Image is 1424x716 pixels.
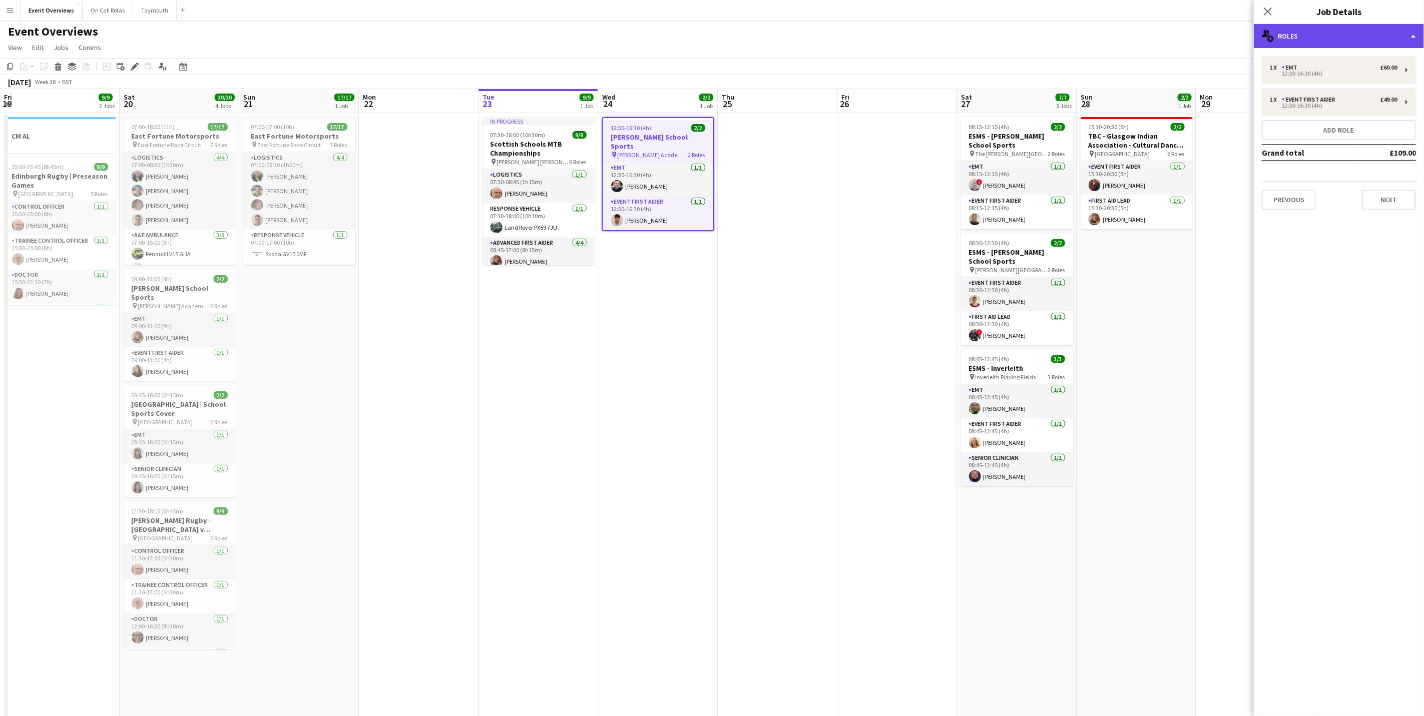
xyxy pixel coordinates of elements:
h3: Edinburgh Rugby | Preseason Games [4,172,116,190]
span: Inverleith Playing Fields [976,373,1036,381]
app-job-card: 09:00-13:00 (4h)2/2[PERSON_NAME] School Sports [PERSON_NAME] Academy Playing Fields2 RolesEMT1/10... [124,269,236,381]
span: Week 38 [33,78,58,86]
a: View [4,41,26,54]
div: 08:15-12:15 (4h)2/2ESMS - [PERSON_NAME] School Sports The [PERSON_NAME][GEOGRAPHIC_DATA]2 RolesEM... [961,117,1073,229]
app-card-role: A&E Ambulance3/307:00-15:00 (8h)Renault LV15 GHAFIAT DX64 AOA [124,230,236,293]
span: 26 [840,98,849,110]
div: Event First Aider [1282,96,1339,103]
h3: Job Details [1254,5,1424,18]
span: 9/9 [94,163,108,171]
span: 2 Roles [688,151,705,159]
app-card-role: EMT1/108:45-12:45 (4h)[PERSON_NAME] [961,384,1073,418]
span: 07:00-17:00 (10h) [251,123,295,131]
app-card-role: Doctor1/115:30-22:30 (7h)[PERSON_NAME] [4,269,116,303]
span: 19 [3,98,12,110]
button: Taymouth [133,1,177,20]
app-card-role: Trainee Control Officer1/115:00-23:00 (8h)[PERSON_NAME] [4,235,116,269]
div: 1 Job [700,102,713,110]
span: 24 [601,98,615,110]
div: 3 Jobs [1056,102,1072,110]
app-card-role: Logistics4/407:00-08:30 (1h30m)[PERSON_NAME][PERSON_NAME][PERSON_NAME][PERSON_NAME] [243,152,355,230]
span: Jobs [54,43,69,52]
div: 07:00-18:00 (11h)17/17East Fortune Motorsports East Fortune Race Circuit7 RolesLogistics4/407:00-... [124,117,236,265]
app-card-role: Senior Clinician1/108:45-12:45 (4h)[PERSON_NAME] [961,452,1073,486]
span: 2 Roles [1048,266,1065,274]
span: 2 Roles [211,302,228,310]
app-card-role: First Aid Lead1/115:30-20:30 (5h)[PERSON_NAME] [1081,195,1193,229]
span: 3/3 [1051,355,1065,363]
app-card-role: Event First Aider1/108:30-12:30 (4h)[PERSON_NAME] [961,277,1073,311]
div: 12:30-16:30 (4h)2/2[PERSON_NAME] School Sports [PERSON_NAME] Academy Playing Fields2 RolesEMT1/11... [602,117,714,231]
span: 3 Roles [1048,373,1065,381]
span: Sun [243,93,255,102]
app-card-role: Trainee Control Officer1/111:30-17:00 (5h30m)[PERSON_NAME] [124,579,236,613]
span: 23 [481,98,495,110]
div: BST [62,78,72,86]
app-job-card: 09:45-16:00 (6h15m)2/2[GEOGRAPHIC_DATA] | School Sports Cover [GEOGRAPHIC_DATA]2 RolesEMT1/109:45... [124,385,236,497]
h3: [GEOGRAPHIC_DATA] | School Sports Cover [124,400,236,418]
h1: Event Overviews [8,24,98,39]
app-card-role: Event First Aider1/108:45-12:45 (4h)[PERSON_NAME] [961,418,1073,452]
span: 2/2 [1051,123,1065,131]
span: Sat [124,93,135,102]
h3: [PERSON_NAME] School Sports [124,284,236,302]
div: In progress [483,117,595,125]
button: Add role [1262,120,1416,140]
span: 30/30 [215,94,235,101]
app-job-card: In progress07:30-18:00 (10h30m)9/9Scottish Schools MTB Championships [PERSON_NAME] [PERSON_NAME]6... [483,117,595,265]
app-card-role: Control Officer1/115:00-23:00 (8h)[PERSON_NAME] [4,201,116,235]
div: EMT [1282,64,1301,71]
td: Grand total [1262,145,1356,161]
span: [PERSON_NAME] Academy Playing Fields [138,302,211,310]
span: [PERSON_NAME] [PERSON_NAME] [497,158,570,166]
app-job-card: 11:30-18:15 (6h45m)9/9[PERSON_NAME] Rugby - [GEOGRAPHIC_DATA] v [GEOGRAPHIC_DATA][PERSON_NAME] - ... [124,501,236,649]
div: 08:30-12:30 (4h)2/2ESMS - [PERSON_NAME] School Sports [PERSON_NAME][GEOGRAPHIC_DATA]2 RolesEvent ... [961,233,1073,345]
h3: TBC - Glasgow Indian Association - Cultural Dance Event [1081,132,1193,150]
span: 9/9 [99,94,113,101]
h3: [PERSON_NAME] School Sports [603,133,713,151]
span: Sat [961,93,972,102]
h3: ESMS - [PERSON_NAME] School Sports [961,248,1073,266]
span: East Fortune Race Circuit [258,141,321,149]
span: View [8,43,22,52]
span: Sun [1081,93,1093,102]
div: 1 x [1270,64,1282,71]
span: [PERSON_NAME][GEOGRAPHIC_DATA] [976,266,1048,274]
span: 2/2 [214,391,228,399]
app-job-card: 15:00-23:45 (8h45m)9/9Edinburgh Rugby | Preseason Games [GEOGRAPHIC_DATA]5 RolesControl Officer1/... [4,157,116,305]
button: Next [1362,190,1416,210]
span: ! [977,329,983,335]
app-job-card: 08:45-12:45 (4h)3/3ESMS - Inverleith Inverleith Playing Fields3 RolesEMT1/108:45-12:45 (4h)[PERSO... [961,349,1073,486]
span: 09:00-13:00 (4h) [132,275,172,283]
span: 22 [361,98,376,110]
h3: Scottish Schools MTB Championships [483,140,595,158]
div: 2 Jobs [99,102,115,110]
app-card-role: Event First Aider1/108:15-12:15 (4h)[PERSON_NAME] [961,195,1073,229]
span: 2/2 [691,124,705,132]
app-card-role: Logistics1/107:30-08:45 (1h15m)[PERSON_NAME] [483,169,595,203]
span: The [PERSON_NAME][GEOGRAPHIC_DATA] [976,150,1048,158]
div: 1 Job [1178,102,1191,110]
span: Comms [79,43,101,52]
span: East Fortune Race Circuit [138,141,202,149]
div: Roles [1254,24,1424,48]
span: Mon [1200,93,1213,102]
app-job-card: CM AL [4,117,116,153]
span: 5 Roles [211,534,228,542]
span: 08:15-12:15 (4h) [969,123,1010,131]
app-card-role: Response Vehicle1/107:00-17:00 (10h)Skoda GV15 0MF [243,230,355,264]
span: 7 Roles [330,141,347,149]
app-job-card: 07:00-17:00 (10h)17/17East Fortune Motorsports East Fortune Race Circuit7 RolesLogistics4/407:00-... [243,117,355,265]
span: 2 Roles [1168,150,1185,158]
span: 29 [1199,98,1213,110]
span: 20 [122,98,135,110]
app-card-role: Event First Aider1/115:30-20:30 (5h)[PERSON_NAME] [1081,161,1193,195]
h3: CM AL [4,132,116,141]
app-card-role: EMT1/108:15-12:15 (4h)![PERSON_NAME] [961,161,1073,195]
span: Fri [841,93,849,102]
span: [GEOGRAPHIC_DATA] [1095,150,1150,158]
span: 27 [960,98,972,110]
